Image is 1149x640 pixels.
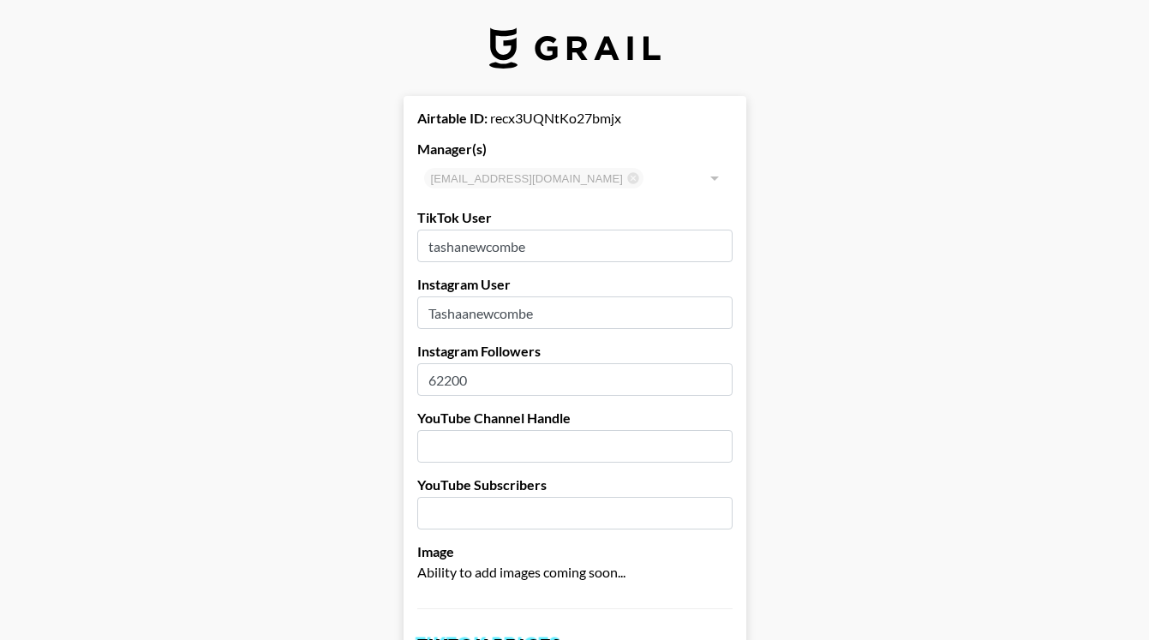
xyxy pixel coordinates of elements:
label: Image [417,543,733,560]
img: Grail Talent Logo [489,27,661,69]
label: YouTube Subscribers [417,476,733,493]
label: Manager(s) [417,141,733,158]
label: Instagram User [417,276,733,293]
label: YouTube Channel Handle [417,410,733,427]
span: Ability to add images coming soon... [417,564,625,580]
label: TikTok User [417,209,733,226]
strong: Airtable ID: [417,110,488,126]
label: Instagram Followers [417,343,733,360]
div: recx3UQNtKo27bmjx [417,110,733,127]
